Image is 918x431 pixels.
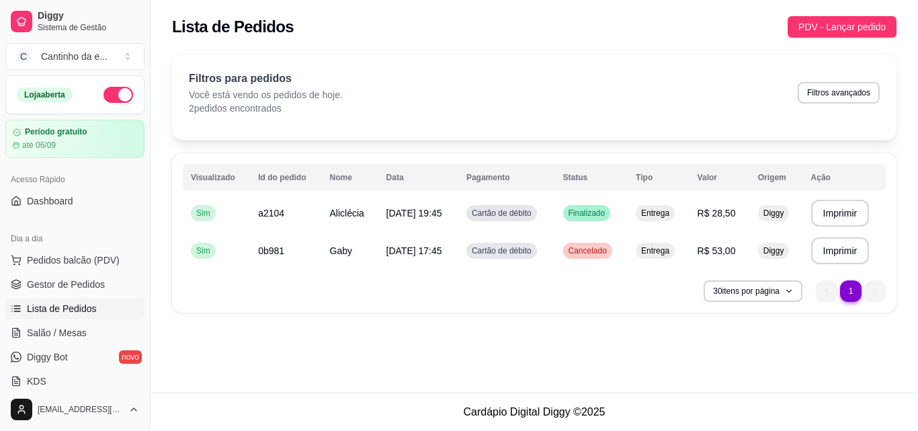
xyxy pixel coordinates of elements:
span: C [17,50,30,63]
span: Gestor de Pedidos [27,278,105,291]
span: Lista de Pedidos [27,302,97,315]
th: Data [378,164,458,191]
span: [DATE] 17:45 [386,245,442,256]
th: Tipo [628,164,690,191]
span: Diggy [761,208,787,219]
button: PDV - Lançar pedido [788,16,896,38]
footer: Cardápio Digital Diggy © 2025 [151,393,918,431]
button: Imprimir [811,200,870,227]
button: Select a team [5,43,144,70]
span: Aliclécia [330,208,364,219]
span: 0b981 [258,245,284,256]
span: Cartão de débito [469,208,534,219]
div: Acesso Rápido [5,169,144,190]
p: Você está vendo os pedidos de hoje. [189,88,343,102]
span: KDS [27,375,46,388]
th: Id do pedido [250,164,321,191]
a: KDS [5,370,144,392]
span: Cartão de débito [469,245,534,256]
span: PDV - Lançar pedido [798,19,886,34]
span: Sim [194,208,213,219]
div: Loja aberta [17,87,73,102]
a: Gestor de Pedidos [5,274,144,295]
span: Gaby [330,245,352,256]
span: Diggy [38,10,139,22]
span: Sim [194,245,213,256]
th: Pagamento [458,164,555,191]
span: Diggy [761,245,787,256]
div: Cantinho da e ... [41,50,108,63]
button: [EMAIL_ADDRESS][DOMAIN_NAME] [5,393,144,426]
button: Alterar Status [103,87,133,103]
th: Valor [690,164,750,191]
article: até 06/09 [22,140,56,151]
button: 30itens por página [704,280,802,302]
span: Dashboard [27,194,73,208]
span: Entrega [638,245,672,256]
span: [EMAIL_ADDRESS][DOMAIN_NAME] [38,404,123,415]
th: Ação [803,164,886,191]
span: Diggy Bot [27,350,68,364]
p: 2 pedidos encontrados [189,102,343,115]
button: Pedidos balcão (PDV) [5,249,144,271]
span: Entrega [638,208,672,219]
nav: pagination navigation [809,274,892,309]
span: Finalizado [566,208,608,219]
a: Salão / Mesas [5,322,144,344]
span: R$ 53,00 [698,245,736,256]
span: Sistema de Gestão [38,22,139,33]
span: [DATE] 19:45 [386,208,442,219]
button: Filtros avançados [798,82,880,104]
th: Visualizado [183,164,250,191]
a: Diggy Botnovo [5,346,144,368]
p: Filtros para pedidos [189,71,343,87]
div: Dia a dia [5,228,144,249]
th: Origem [750,164,803,191]
article: Período gratuito [25,127,87,137]
span: R$ 28,50 [698,208,736,219]
span: Cancelado [566,245,610,256]
li: pagination item 1 active [840,280,862,302]
span: Salão / Mesas [27,326,87,340]
span: Pedidos balcão (PDV) [27,253,120,267]
a: Dashboard [5,190,144,212]
a: Lista de Pedidos [5,298,144,319]
span: a2104 [258,208,284,219]
a: Período gratuitoaté 06/09 [5,120,144,158]
th: Nome [322,164,378,191]
button: Imprimir [811,237,870,264]
a: DiggySistema de Gestão [5,5,144,38]
h2: Lista de Pedidos [172,16,294,38]
th: Status [555,164,628,191]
